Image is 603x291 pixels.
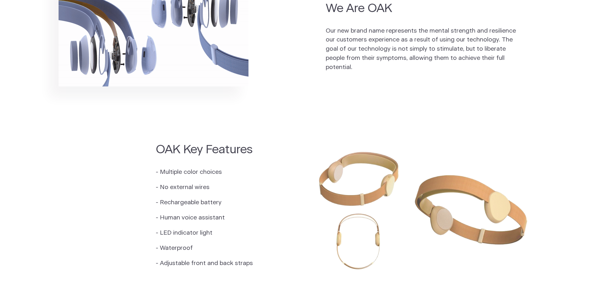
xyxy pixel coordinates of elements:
[156,229,253,238] p: - LED indicator light
[326,0,520,16] h2: We Are OAK
[326,27,520,72] p: Our new brand name represents the mental strength and resilience our customers experience as a re...
[156,198,253,207] p: - Rechargeable battery
[156,183,253,192] p: - No external wires
[156,244,253,253] p: - Waterproof
[156,213,253,223] p: - Human voice assistant
[156,259,253,268] p: - Adjustable front and back straps
[156,168,253,177] p: - Multiple color choices
[156,142,253,158] h2: OAK Key Features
